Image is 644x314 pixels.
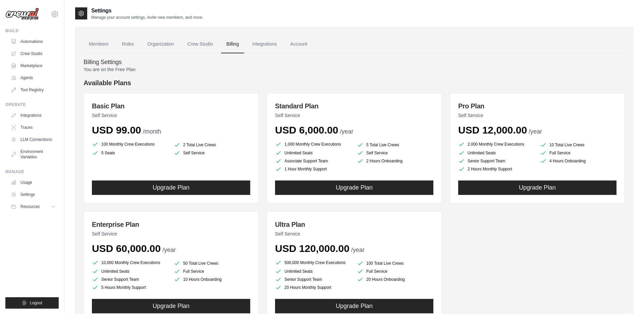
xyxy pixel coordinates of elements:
li: 4 Hours Onboarding [540,158,616,164]
button: Upgrade Plan [92,180,250,195]
li: 100 Monthly Crew Executions [92,140,168,148]
a: Roles [116,35,139,53]
h4: Billing Settings [84,59,625,66]
li: 1,000 Monthly Crew Executions [275,140,352,148]
span: /year [529,128,542,135]
p: Manage your account settings, invite new members, and more. [91,15,203,20]
span: /month [143,128,161,135]
li: 50 Total Live Crews [174,260,250,267]
span: /year [162,247,176,253]
a: Crew Studio [182,35,218,53]
a: Tool Registry [8,85,59,95]
a: Organization [142,35,179,53]
li: 5 Seats [92,150,168,156]
div: Build [5,28,59,34]
p: Self Service [275,230,433,237]
span: USD 12,000.00 [458,124,527,136]
a: Billing [221,35,244,53]
span: Logout [30,300,42,306]
li: Full Service [174,268,250,275]
p: Self Service [275,112,433,119]
li: Self Service [174,150,250,156]
li: 500,000 Monthly Crew Executions [275,259,352,267]
button: Resources [8,201,59,212]
li: 5 Hours Monthly Support [92,284,168,291]
li: Unlimited Seats [275,268,352,275]
li: 100 Total Live Crews [357,260,433,267]
li: 2 Total Live Crews [174,142,250,148]
a: Automations [8,36,59,47]
h3: Basic Plan [92,101,250,111]
a: Integrations [8,110,59,121]
li: 10,000 Monthly Crew Executions [92,259,168,267]
span: USD 6,000.00 [275,124,338,136]
h3: Pro Plan [458,101,616,111]
button: Upgrade Plan [458,180,616,195]
p: Self Service [92,230,250,237]
li: 5 Total Live Crews [357,142,433,148]
li: 10 Total Live Crews [540,142,616,148]
li: Unlimited Seats [458,150,535,156]
li: 2,000 Monthly Crew Executions [458,140,535,148]
span: /year [351,247,365,253]
img: Logo [5,8,39,20]
a: Agents [8,72,59,83]
li: 20 Hours Monthly Support [275,284,352,291]
a: Traces [8,122,59,133]
div: Manage [5,169,59,174]
li: Senior Support Team [275,276,352,283]
a: Members [84,35,114,53]
li: 10 Hours Onboarding [174,276,250,283]
li: Self Service [357,150,433,156]
li: 2 Hours Monthly Support [458,166,535,172]
button: Upgrade Plan [92,299,250,313]
h2: Settings [91,7,203,15]
li: Unlimited Seats [275,150,352,156]
li: 2 Hours Onboarding [357,158,433,164]
p: Self Service [458,112,616,119]
li: 20 Hours Onboarding [357,276,433,283]
a: Integrations [247,35,282,53]
li: Senior Support Team [458,158,535,164]
span: USD 60,000.00 [92,243,161,254]
a: Settings [8,189,59,200]
p: You are on the Free Plan [84,66,625,73]
span: USD 99.00 [92,124,141,136]
li: Senior Support Team [92,276,168,283]
h4: Available Plans [84,78,625,88]
li: 1 Hour Monthly Support [275,166,352,172]
div: Operate [5,102,59,107]
span: Resources [20,204,40,209]
a: Usage [8,177,59,188]
h3: Enterprise Plan [92,220,250,229]
li: Full Service [357,268,433,275]
p: Self Service [92,112,250,119]
h3: Ultra Plan [275,220,433,229]
button: Upgrade Plan [275,180,433,195]
li: Associate Support Team [275,158,352,164]
span: /year [340,128,353,135]
a: LLM Connections [8,134,59,145]
button: Upgrade Plan [275,299,433,313]
a: Crew Studio [8,48,59,59]
a: Marketplace [8,60,59,71]
a: Environment Variables [8,146,59,162]
li: Unlimited Seats [92,268,168,275]
span: USD 120,000.00 [275,243,350,254]
a: Account [285,35,313,53]
button: Logout [5,297,59,309]
li: Full Service [540,150,616,156]
h3: Standard Plan [275,101,433,111]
